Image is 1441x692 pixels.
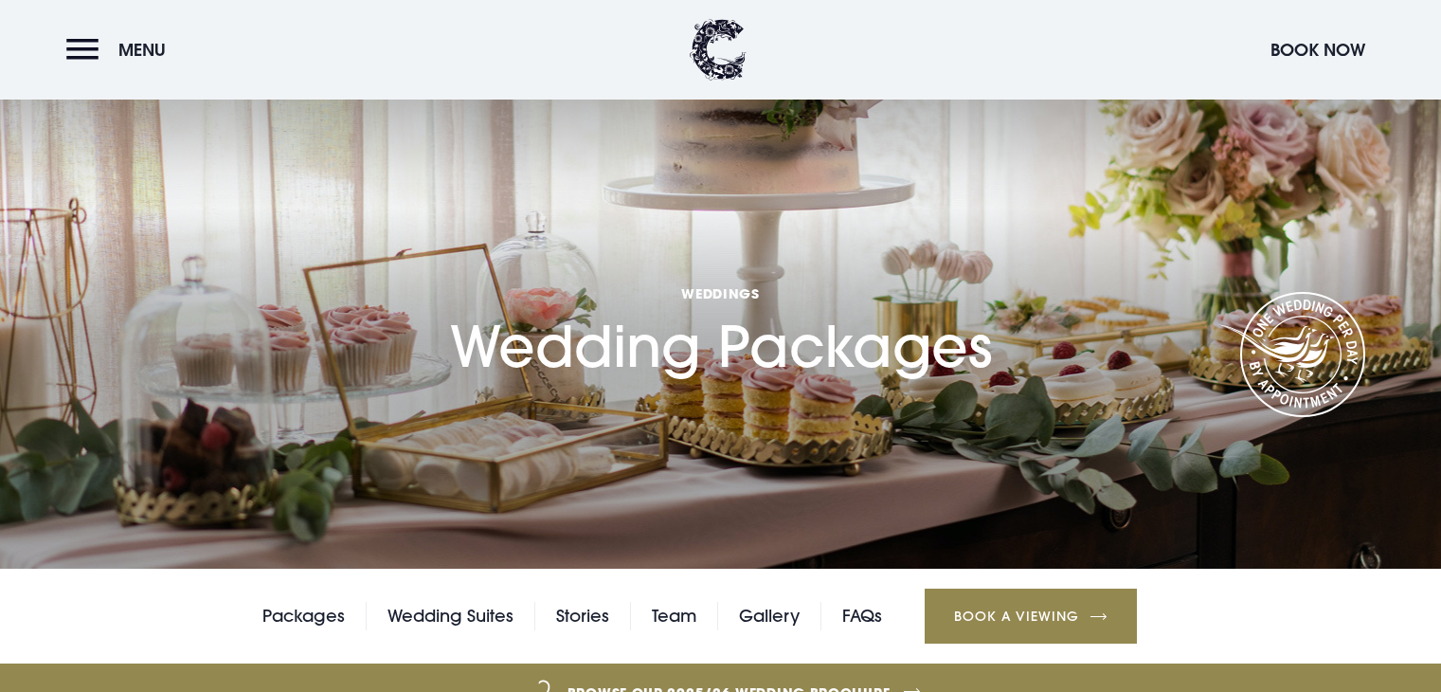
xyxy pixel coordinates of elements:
img: Clandeboye Lodge [690,19,747,81]
a: Gallery [739,602,800,630]
a: Wedding Suites [387,602,513,630]
button: Menu [66,29,175,70]
span: Weddings [450,284,992,302]
a: Stories [556,602,609,630]
button: Book Now [1261,29,1375,70]
a: Packages [262,602,345,630]
span: Menu [118,39,166,61]
a: Team [652,602,696,630]
a: Book a Viewing [925,589,1137,644]
h1: Wedding Packages [450,198,992,380]
a: FAQs [842,602,882,630]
